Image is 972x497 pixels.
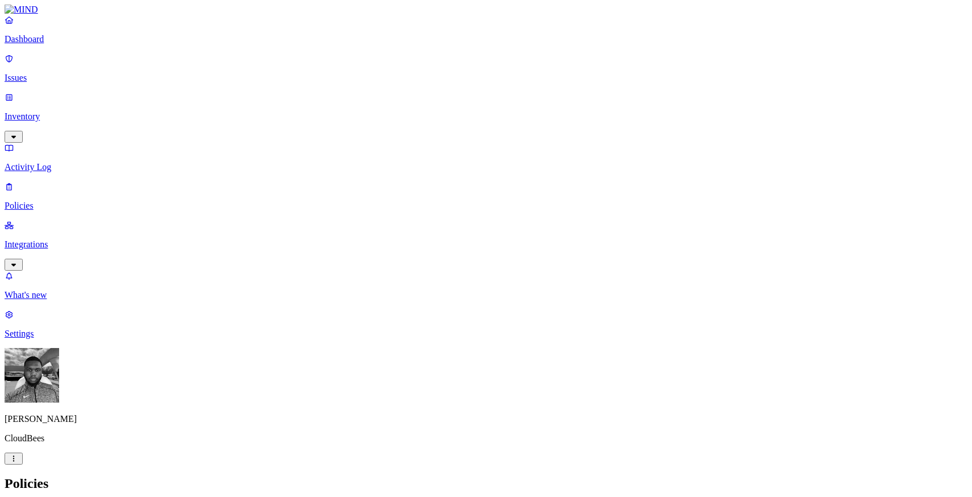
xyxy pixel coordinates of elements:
a: Settings [5,309,967,339]
p: Activity Log [5,162,967,172]
p: Settings [5,329,967,339]
p: Dashboard [5,34,967,44]
p: What's new [5,290,967,300]
img: Cameron White [5,348,59,403]
img: MIND [5,5,38,15]
p: Integrations [5,239,967,250]
p: Issues [5,73,967,83]
a: Integrations [5,220,967,269]
a: Activity Log [5,143,967,172]
a: Policies [5,181,967,211]
p: Policies [5,201,967,211]
a: MIND [5,5,967,15]
a: Inventory [5,92,967,141]
a: What's new [5,271,967,300]
p: [PERSON_NAME] [5,414,967,424]
p: CloudBees [5,433,967,444]
p: Inventory [5,111,967,122]
h2: Policies [5,476,967,491]
a: Dashboard [5,15,967,44]
a: Issues [5,53,967,83]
